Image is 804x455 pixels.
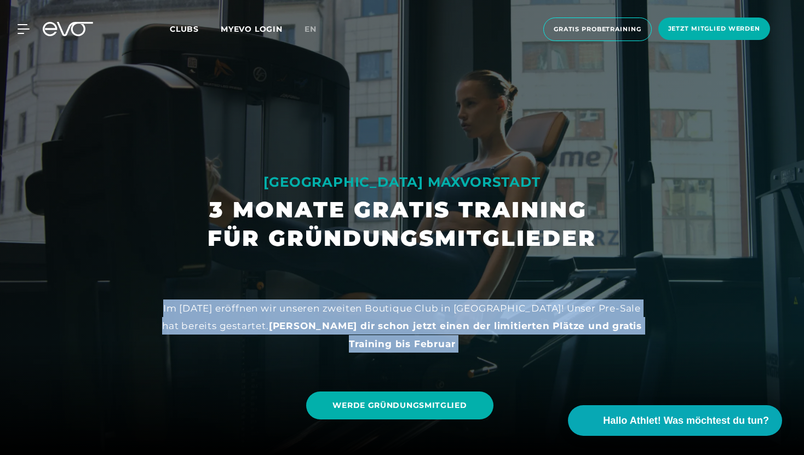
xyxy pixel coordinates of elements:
[554,25,641,34] span: Gratis Probetraining
[668,24,760,33] span: Jetzt Mitglied werden
[269,320,642,349] strong: [PERSON_NAME] dir schon jetzt einen der limitierten Plätze und gratis Training bis Februar
[603,413,769,428] span: Hallo Athlet! Was möchtest du tun?
[208,174,596,191] div: [GEOGRAPHIC_DATA] MAXVORSTADT
[208,195,596,252] h1: 3 MONATE GRATIS TRAINING FÜR GRÜNDUNGSMITGLIEDER
[306,391,493,419] a: WERDE GRÜNDUNGSMITGLIED
[305,24,317,34] span: en
[221,24,283,34] a: MYEVO LOGIN
[170,24,221,34] a: Clubs
[170,24,199,34] span: Clubs
[540,18,655,41] a: Gratis Probetraining
[305,23,330,36] a: en
[156,300,648,353] div: Im [DATE] eröffnen wir unseren zweiten Boutique Club in [GEOGRAPHIC_DATA]! Unser Pre-Sale hat ber...
[332,400,467,411] span: WERDE GRÜNDUNGSMITGLIED
[568,405,782,436] button: Hallo Athlet! Was möchtest du tun?
[655,18,773,41] a: Jetzt Mitglied werden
